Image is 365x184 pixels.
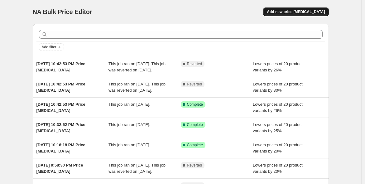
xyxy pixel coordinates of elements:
span: Add new price [MEDICAL_DATA] [267,9,325,14]
span: This job ran on [DATE]. This job was reverted on [DATE]. [108,61,166,72]
span: This job ran on [DATE]. [108,122,150,127]
span: [DATE] 10:42:53 PM Price [MEDICAL_DATA] [36,61,85,72]
span: Lowers prices of 20 product variants by 20% [253,143,303,153]
span: Complete [187,122,203,127]
span: Lowers prices of 20 product variants by 30% [253,82,303,93]
span: Reverted [187,163,202,168]
span: [DATE] 10:42:53 PM Price [MEDICAL_DATA] [36,102,85,113]
span: Lowers prices of 20 product variants by 20% [253,163,303,174]
span: This job ran on [DATE]. This job was reverted on [DATE]. [108,163,166,174]
span: Lowers prices of 20 product variants by 26% [253,102,303,113]
span: Complete [187,102,203,107]
button: Add filter [39,43,64,51]
span: This job ran on [DATE]. [108,143,150,147]
span: Lowers prices of 20 product variants by 25% [253,122,303,133]
span: [DATE] 9:58:30 PM Price [MEDICAL_DATA] [36,163,83,174]
span: This job ran on [DATE]. This job was reverted on [DATE]. [108,82,166,93]
span: [DATE] 10:42:53 PM Price [MEDICAL_DATA] [36,82,85,93]
span: [DATE] 10:32:52 PM Price [MEDICAL_DATA] [36,122,85,133]
span: Reverted [187,61,202,66]
span: NA Bulk Price Editor [33,8,92,15]
span: Lowers prices of 20 product variants by 26% [253,61,303,72]
span: Complete [187,143,203,148]
span: Add filter [42,45,56,50]
span: [DATE] 10:16:18 PM Price [MEDICAL_DATA] [36,143,85,153]
span: This job ran on [DATE]. [108,102,150,107]
span: Reverted [187,82,202,87]
button: Add new price [MEDICAL_DATA] [263,7,329,16]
